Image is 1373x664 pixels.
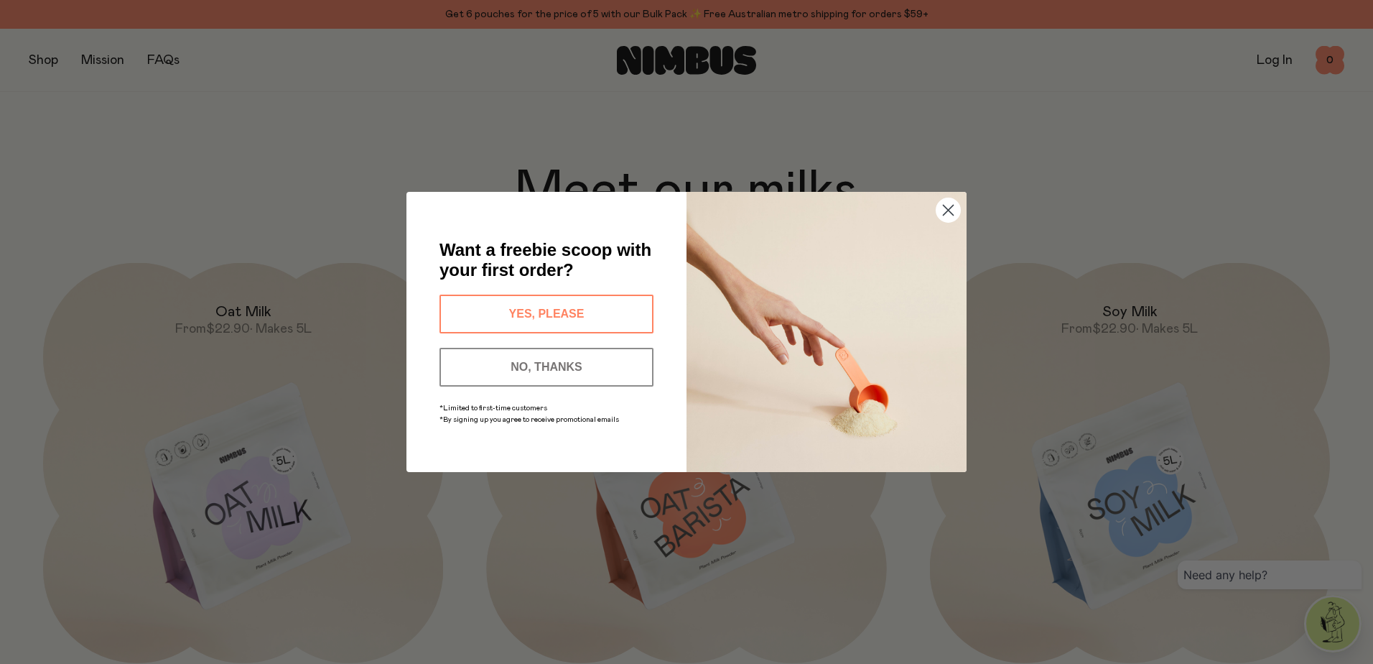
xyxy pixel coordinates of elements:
button: NO, THANKS [439,348,653,387]
span: *By signing up you agree to receive promotional emails [439,416,619,423]
button: YES, PLEASE [439,295,653,333]
button: Close dialog [936,198,961,223]
span: Want a freebie scoop with your first order? [439,240,651,280]
span: *Limited to first-time customers [439,405,547,412]
img: c0d45117-8e62-4a02-9742-374a5db49d45.jpeg [686,192,967,472]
